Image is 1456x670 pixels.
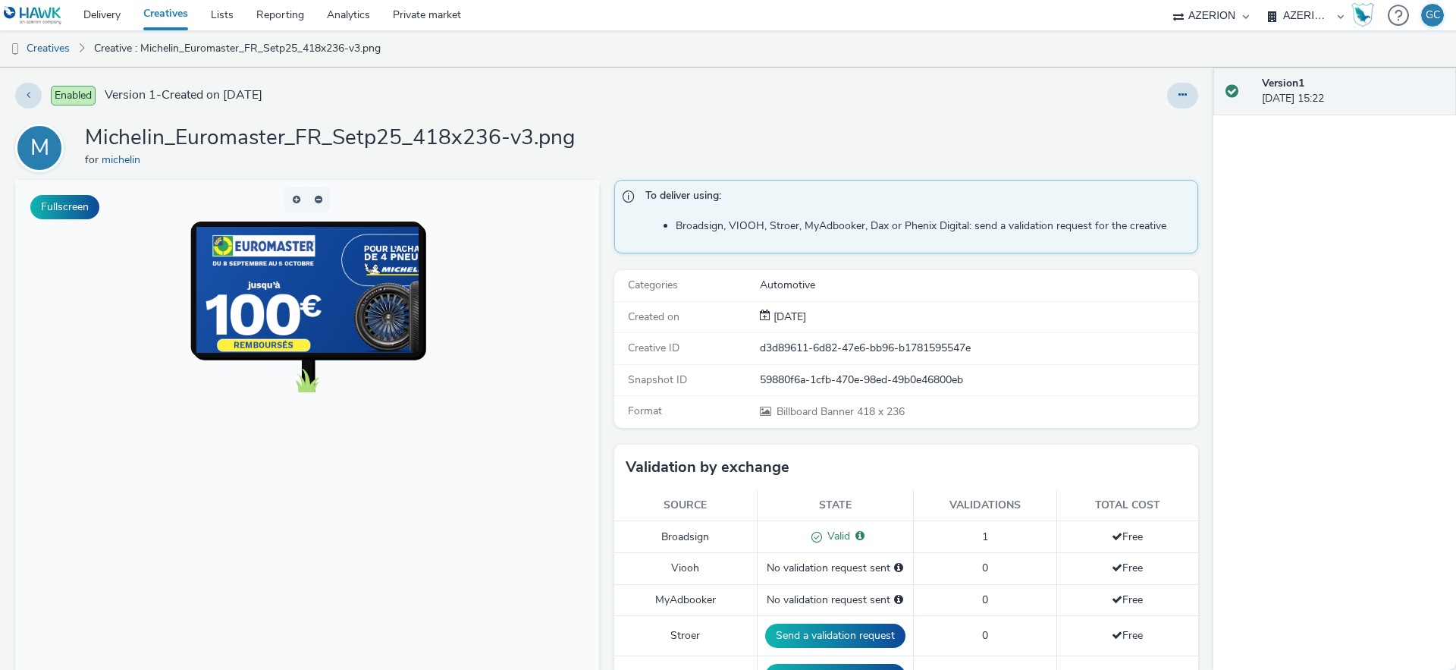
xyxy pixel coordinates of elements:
[770,310,806,325] div: Creation 19 September 2025, 15:22
[628,310,679,324] span: Created on
[765,593,905,608] div: No validation request sent
[760,278,1197,293] div: Automotive
[105,87,262,104] span: Version 1 - Created on [DATE]
[1112,593,1143,607] span: Free
[1351,3,1380,27] a: Hawk Academy
[614,490,757,521] th: Source
[628,278,678,292] span: Categories
[757,490,913,521] th: State
[760,373,1197,388] div: 59880f6a-1cfb-470e-98ed-49b0e46800eb
[982,628,988,643] span: 0
[181,47,436,190] img: Advertisement preview
[1262,76,1304,90] strong: Version 1
[614,553,757,584] td: Viooh
[777,404,857,419] span: Billboard Banner
[765,624,905,648] button: Send a validation request
[614,521,757,553] td: Broadsign
[913,490,1056,521] th: Validations
[1112,561,1143,575] span: Free
[765,561,905,576] div: No validation request sent
[102,153,146,167] a: michelin
[982,530,988,544] span: 1
[4,6,62,25] img: undefined Logo
[614,584,757,615] td: MyAdbooker
[628,341,679,355] span: Creative ID
[982,561,988,575] span: 0
[626,456,789,479] h3: Validation by exchange
[86,30,388,67] a: Creative : Michelin_Euromaster_FR_Setp25_418x236-v3.png
[614,616,757,656] td: Stroer
[628,373,687,387] span: Snapshot ID
[85,153,102,167] span: for
[85,124,575,153] h1: Michelin_Euromaster_FR_Setp25_418x236-v3.png
[30,195,99,219] button: Fullscreen
[51,86,96,105] span: Enabled
[15,140,70,155] a: M
[894,593,903,608] div: Please select a deal below and click on Send to send a validation request to MyAdbooker.
[1056,490,1198,521] th: Total cost
[645,188,1182,208] span: To deliver using:
[676,219,1190,234] li: Broadsign, VIOOH, Stroer, MyAdbooker, Dax or Phenix Digital: send a validation request for the cr...
[30,127,49,169] div: M
[1351,3,1374,27] img: Hawk Academy
[1426,4,1440,27] div: GC
[770,310,806,324] span: [DATE]
[1262,76,1444,107] div: [DATE] 15:22
[8,42,23,57] img: dooh
[1112,628,1143,643] span: Free
[628,404,662,418] span: Format
[894,561,903,576] div: Please select a deal below and click on Send to send a validation request to Viooh.
[982,593,988,607] span: 0
[1112,530,1143,544] span: Free
[822,529,850,543] span: Valid
[760,341,1197,356] div: d3d89611-6d82-47e6-bb96-b1781595547e
[775,404,905,419] span: 418 x 236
